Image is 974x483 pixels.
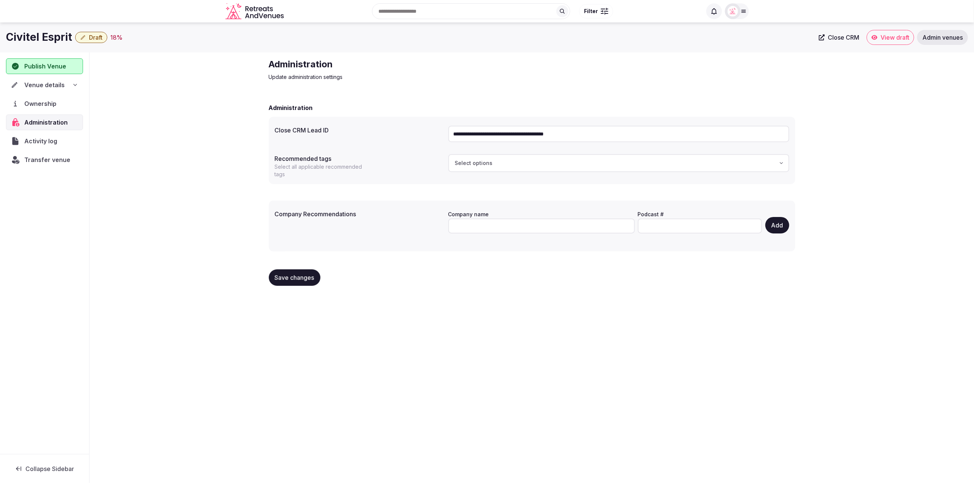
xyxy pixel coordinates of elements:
[6,461,83,477] button: Collapse Sidebar
[89,34,102,41] span: Draft
[584,7,598,15] span: Filter
[867,30,914,45] a: View draft
[917,30,968,45] a: Admin venues
[6,30,72,45] h1: Civitel Esprit
[6,152,83,168] button: Transfer venue
[24,137,60,146] span: Activity log
[814,30,864,45] a: Close CRM
[24,118,71,127] span: Administration
[110,33,123,42] div: 18 %
[110,33,123,42] button: 18%
[24,80,65,89] span: Venue details
[6,58,83,74] button: Publish Venue
[6,133,83,149] a: Activity log
[6,114,83,130] a: Administration
[24,62,66,71] span: Publish Venue
[6,96,83,111] a: Ownership
[922,34,963,41] span: Admin venues
[225,3,285,20] svg: Retreats and Venues company logo
[25,465,74,473] span: Collapse Sidebar
[24,99,59,108] span: Ownership
[881,34,909,41] span: View draft
[579,4,613,18] button: Filter
[24,155,70,164] span: Transfer venue
[728,6,738,16] img: miaceralde
[75,32,107,43] button: Draft
[828,34,859,41] span: Close CRM
[225,3,285,20] a: Visit the homepage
